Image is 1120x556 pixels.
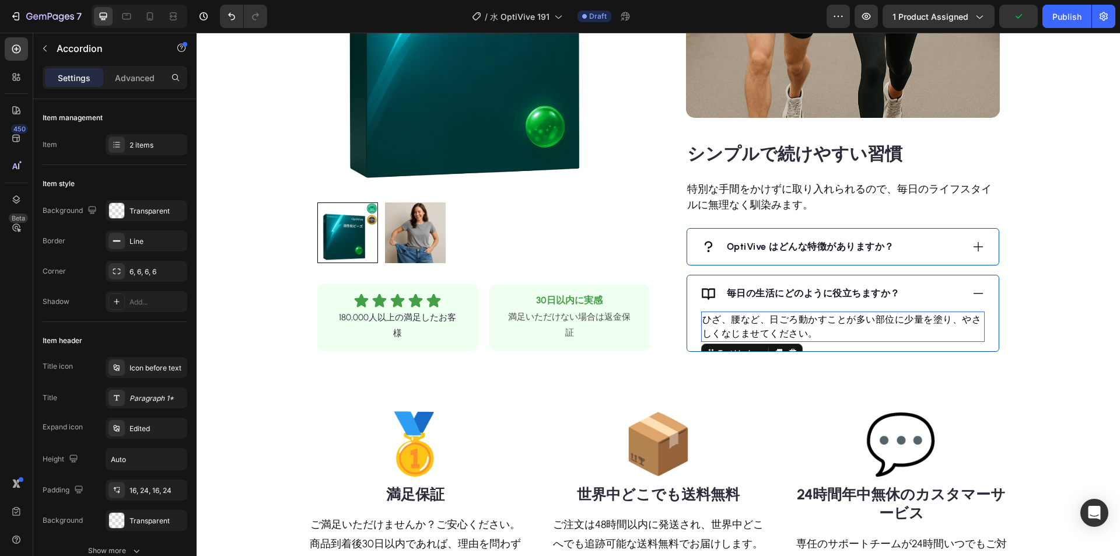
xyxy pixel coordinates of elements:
[43,482,86,498] div: Padding
[129,363,184,373] div: Icon before text
[190,453,248,470] strong: 満足保証
[43,452,80,467] div: Height
[491,149,802,180] p: 特別な手間をかけずに取り入れられるので、毎日のライフスタイルに無理なく馴染みます。
[43,393,57,403] div: Title
[311,279,434,306] span: 満足いただけない場合は返金保証
[11,124,28,134] div: 450
[129,297,184,307] div: Add...
[589,11,607,22] span: Draft
[43,422,83,432] div: Expand icon
[129,424,184,434] div: Edited
[380,453,543,470] strong: 世界中どこでも送料無料
[1052,11,1081,23] div: Publish
[129,206,184,216] div: Transparent
[76,9,82,23] p: 7
[129,485,184,496] div: 16, 24, 16, 24
[528,252,705,270] div: Rich Text Editor. Editing area: main
[892,11,968,23] span: 1 product assigned
[220,5,267,28] div: Undo/Redo
[519,315,558,326] div: Text block
[129,236,184,247] div: Line
[43,361,73,372] div: Title icon
[485,11,488,23] span: /
[530,208,698,219] strong: OptiVive はどんな特徴がありますか？
[106,449,187,470] input: Auto
[112,373,326,451] h2: 🥇
[883,5,995,28] button: 1 product assigned
[57,41,156,55] p: Accordion
[129,516,184,526] div: Transparent
[197,33,1120,556] iframe: Design area
[339,263,406,274] strong: 30日以内に実感
[491,110,706,132] strong: シンプルで続けやすい習慣
[43,335,82,346] div: Item header
[115,72,155,84] p: Advanced
[43,296,69,307] div: Shadow
[491,110,802,132] p: ⁠⁠⁠⁠⁠⁠⁠
[5,5,87,28] button: 7
[58,72,90,84] p: Settings
[113,482,325,539] p: ご満足いただけませんか？ご安心ください。商品到着後30日以内であれば、理由を問わず返品・交換を承ります。
[129,140,184,151] div: 2 items
[1080,499,1108,527] div: Open Intercom Messenger
[528,205,699,223] div: Rich Text Editor. Editing area: main
[9,214,28,223] div: Beta
[489,109,803,134] h2: Rich Text Editor. Editing area: main
[355,373,569,451] h2: 📦
[43,236,65,246] div: Border
[43,179,75,189] div: Item style
[600,453,809,489] strong: 24時間年中無休のカスタマーサービス
[129,267,184,277] div: 6, 6, 6, 6
[43,203,99,219] div: Background
[1042,5,1091,28] button: Publish
[598,373,812,451] h2: 💬
[43,113,103,123] div: Item management
[356,482,568,520] p: ご注文は48時間以内に発送され、世界中どこへでも追跡可能な送料無料でお届けします。
[43,139,57,150] div: Item
[43,266,66,277] div: Corner
[490,11,549,23] span: 水 OptiVive 191
[129,393,184,404] div: Paragraph 1*
[43,515,83,526] div: Background
[506,280,787,308] p: ひざ、腰など、日ごろ動かすことが多い部位に少量を塗り、やさしくなじませてください。
[489,148,803,181] div: Rich Text Editor. Editing area: main
[530,255,703,266] strong: 毎日の生活にどのように役立ちますか？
